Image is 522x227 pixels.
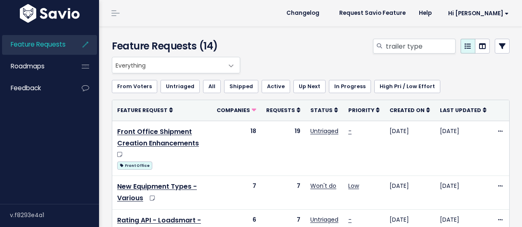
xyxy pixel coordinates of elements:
span: Last Updated [440,107,481,114]
a: Hi [PERSON_NAME] [438,7,515,20]
span: Feature Request [117,107,168,114]
span: Everything [112,57,223,73]
a: Untriaged [310,215,338,224]
a: Feedback [2,79,68,98]
span: Everything [112,57,240,73]
a: All [203,80,221,93]
td: 7 [212,176,261,210]
a: Front Office Shipment Creation Enhancements [117,127,199,148]
a: Requests [266,106,300,114]
a: Feature Request [117,106,173,114]
span: Hi [PERSON_NAME] [448,10,509,16]
td: [DATE] [435,121,491,176]
td: [DATE] [435,176,491,210]
a: High Pri / Low Effort [374,80,440,93]
a: Untriaged [310,127,338,135]
ul: Filter feature requests [112,80,510,93]
h4: Feature Requests (14) [112,39,236,54]
a: Companies [217,106,256,114]
a: Shipped [224,80,258,93]
a: Last Updated [440,106,487,114]
td: 19 [261,121,305,176]
a: Feature Requests [2,35,68,54]
span: Changelog [286,10,319,16]
span: Front Office [117,161,152,170]
a: Untriaged [161,80,200,93]
img: logo-white.9d6f32f41409.svg [18,4,82,23]
a: Priority [348,106,380,114]
a: Request Savio Feature [333,7,412,19]
span: Feedback [11,84,41,92]
a: - [348,127,352,135]
a: Front Office [117,160,152,170]
span: Feature Requests [11,40,66,49]
span: Priority [348,107,374,114]
td: [DATE] [385,176,435,210]
a: Help [412,7,438,19]
td: [DATE] [385,121,435,176]
a: Won't do [310,182,336,190]
span: Roadmaps [11,62,45,70]
input: Search features... [385,39,456,54]
div: v.f8293e4a1 [10,204,99,226]
td: 18 [212,121,261,176]
a: In Progress [329,80,371,93]
a: Low [348,182,359,190]
span: Status [310,107,333,114]
span: Companies [217,107,250,114]
a: - [348,215,352,224]
a: Active [262,80,290,93]
a: New Equipment Types - Various [117,182,197,203]
a: Created On [390,106,430,114]
a: Status [310,106,338,114]
td: 7 [261,176,305,210]
span: Requests [266,107,295,114]
span: Created On [390,107,425,114]
a: Up Next [293,80,326,93]
a: From Voters [112,80,157,93]
a: Roadmaps [2,57,68,76]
